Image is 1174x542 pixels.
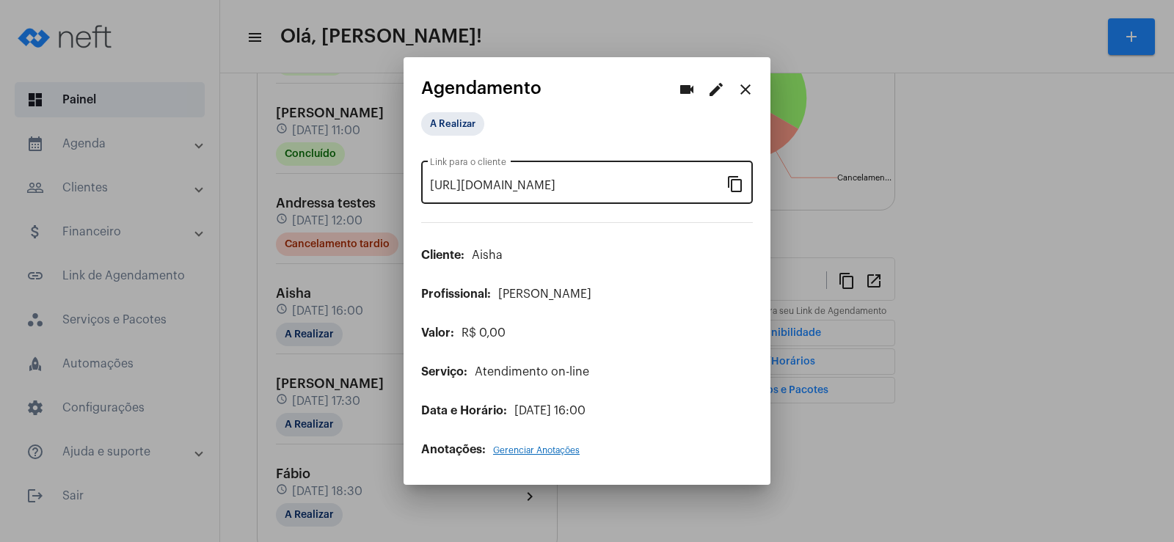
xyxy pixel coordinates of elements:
span: Serviço: [421,366,467,378]
span: Atendimento on-line [475,366,589,378]
mat-icon: videocam [678,81,696,98]
span: [DATE] 16:00 [514,405,586,417]
mat-icon: content_copy [726,175,744,192]
mat-chip: A Realizar [421,112,484,136]
span: Agendamento [421,78,542,98]
span: Anotações: [421,444,486,455]
span: Data e Horário: [421,405,507,417]
span: Profissional: [421,288,491,300]
mat-icon: edit [707,81,725,98]
span: [PERSON_NAME] [498,288,591,300]
input: Link [430,179,726,192]
span: Valor: [421,327,454,339]
span: Aisha [472,249,503,261]
span: Gerenciar Anotações [493,446,580,455]
mat-icon: close [737,81,754,98]
span: Cliente: [421,249,464,261]
span: R$ 0,00 [462,327,506,339]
